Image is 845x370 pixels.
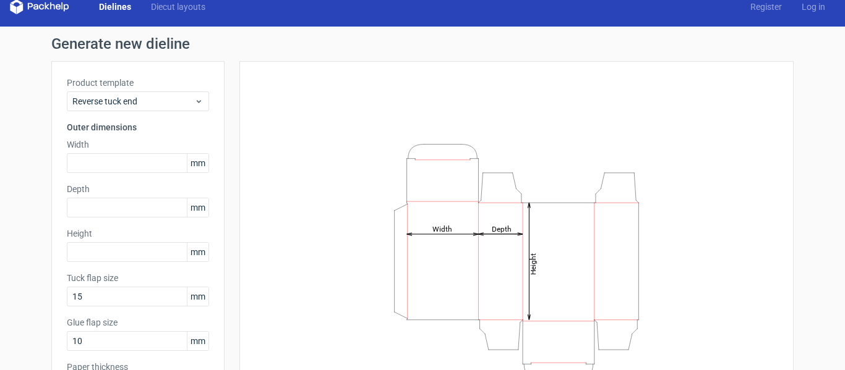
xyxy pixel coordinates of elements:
label: Tuck flap size [67,272,209,284]
a: Dielines [89,1,141,13]
span: mm [187,332,208,350]
span: mm [187,198,208,217]
tspan: Width [432,224,452,233]
span: Reverse tuck end [72,95,194,107]
label: Glue flap size [67,316,209,329]
label: Depth [67,183,209,195]
label: Height [67,227,209,240]
h3: Outer dimensions [67,121,209,133]
label: Product template [67,77,209,89]
a: Diecut layouts [141,1,215,13]
h1: Generate new dieline [51,36,794,51]
a: Register [740,1,792,13]
tspan: Height [529,253,538,274]
span: mm [187,287,208,306]
tspan: Depth [492,224,512,233]
label: Width [67,138,209,151]
span: mm [187,243,208,261]
span: mm [187,154,208,172]
a: Log in [792,1,835,13]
